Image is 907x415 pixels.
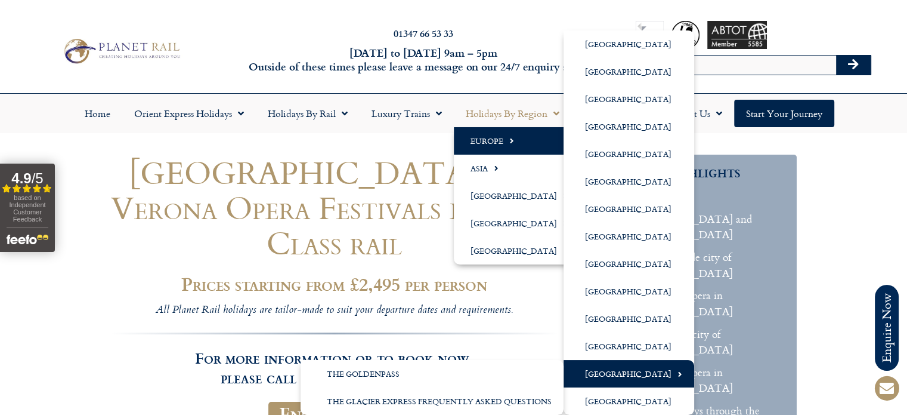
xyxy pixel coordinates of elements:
[564,30,694,415] ul: Europe
[111,333,558,388] h3: For more information or to book now, please call [PHONE_NUMBER]
[122,100,256,127] a: Orient Express Holidays
[454,127,580,155] a: Europe
[564,58,694,85] a: [GEOGRAPHIC_DATA]
[564,140,694,168] a: [GEOGRAPHIC_DATA]
[617,189,782,204] li: First Class rail
[564,113,694,140] a: [GEOGRAPHIC_DATA]
[564,30,694,58] a: [GEOGRAPHIC_DATA]
[454,182,580,210] a: [GEOGRAPHIC_DATA]
[59,36,183,66] img: Planet Rail Train Holidays Logo
[564,250,694,278] a: [GEOGRAPHIC_DATA]
[454,155,580,182] a: Asia
[564,305,694,333] a: [GEOGRAPHIC_DATA]
[564,223,694,250] a: [GEOGRAPHIC_DATA]
[564,85,694,113] a: [GEOGRAPHIC_DATA]
[564,333,694,360] a: [GEOGRAPHIC_DATA]
[111,155,558,260] h1: [GEOGRAPHIC_DATA] and Verona Opera Festivals by First Class rail
[617,211,782,243] li: [GEOGRAPHIC_DATA] and [GEOGRAPHIC_DATA]
[256,100,360,127] a: Holidays by Rail
[73,100,122,127] a: Home
[564,278,694,305] a: [GEOGRAPHIC_DATA]
[564,195,694,223] a: [GEOGRAPHIC_DATA]
[6,100,901,127] nav: Menu
[301,360,564,415] ul: [GEOGRAPHIC_DATA]
[301,360,564,388] a: The GoldenPass
[454,210,580,237] a: [GEOGRAPHIC_DATA]
[454,100,571,127] a: Holidays by Region
[156,302,513,319] i: All Planet Rail holidays are tailor-made to suit your departure dates and requirements.
[617,288,782,319] li: A night at the Opera in [GEOGRAPHIC_DATA]
[617,365,782,396] li: A night at the Opera in [GEOGRAPHIC_DATA]
[617,250,782,281] li: Charming lakeside city of [GEOGRAPHIC_DATA]
[836,56,871,75] button: Search
[734,100,834,127] a: Start your Journey
[394,26,453,40] a: 01347 66 53 33
[564,360,694,388] a: [GEOGRAPHIC_DATA]
[617,327,782,358] li: Classical Roman city of [GEOGRAPHIC_DATA]
[111,274,558,294] h2: Prices starting from £2,495 per person
[564,388,694,415] a: [GEOGRAPHIC_DATA]
[564,168,694,195] a: [GEOGRAPHIC_DATA]
[301,388,564,415] a: The Glacier Express Frequently Asked Questions
[245,46,602,74] h6: [DATE] to [DATE] 9am – 5pm Outside of these times please leave a message on our 24/7 enquiry serv...
[360,100,454,127] a: Luxury Trains
[660,100,734,127] a: About Us
[454,237,580,265] a: [GEOGRAPHIC_DATA]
